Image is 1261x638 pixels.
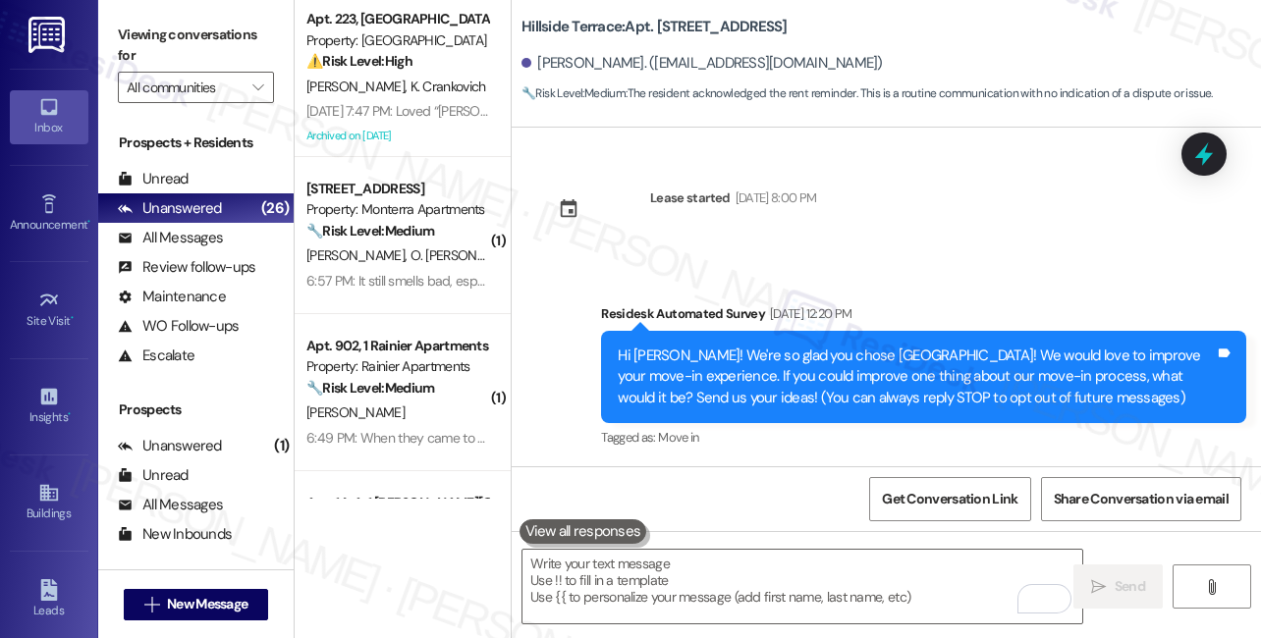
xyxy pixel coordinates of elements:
button: Get Conversation Link [869,477,1030,521]
span: Send [1115,576,1145,597]
div: Property: Rainier Apartments [306,356,488,377]
span: [PERSON_NAME] [306,246,411,264]
span: : The resident acknowledged the rent reminder. This is a routine communication with no indication... [521,83,1213,104]
input: All communities [127,72,243,103]
span: • [71,311,74,325]
div: Maintenance [118,287,226,307]
div: [DATE] 7:47 PM: Loved “[PERSON_NAME] ([GEOGRAPHIC_DATA]): Thank you for the update! If you need a... [306,102,1229,120]
a: Leads [10,573,88,626]
i:  [1091,579,1106,595]
a: Buildings [10,476,88,529]
i:  [144,597,159,612]
div: Unread [118,169,189,189]
div: Review follow-ups [118,257,255,278]
div: Tagged as: [601,423,1246,452]
div: Archived on [DATE] [304,124,490,148]
div: [DATE] 8:00 PM [731,187,817,208]
a: Site Visit • [10,284,88,337]
span: [PERSON_NAME] [306,78,411,95]
span: • [87,215,90,229]
label: Viewing conversations for [118,20,274,72]
div: Property: Monterra Apartments [306,199,488,220]
div: Escalate [118,346,194,366]
div: 6:57 PM: It still smells bad, especially out the back window now. I'm concerned for the safety of... [306,272,915,290]
strong: 🔧 Risk Level: Medium [306,379,434,397]
button: New Message [124,589,269,620]
a: Inbox [10,90,88,143]
div: Residesk Automated Survey [601,303,1246,331]
div: New Inbounds [118,524,232,545]
span: Move in [658,429,698,446]
strong: 🔧 Risk Level: Medium [521,85,626,101]
div: [PERSON_NAME]. ([EMAIL_ADDRESS][DOMAIN_NAME]) [521,53,883,74]
div: Unread [118,465,189,486]
span: K. Crankovich [411,78,486,95]
textarea: To enrich screen reader interactions, please activate Accessibility in Grammarly extension settings [522,550,1082,623]
div: Hi [PERSON_NAME]! We're so glad you chose [GEOGRAPHIC_DATA]! We would love to improve your move-i... [618,346,1215,408]
div: Prospects + Residents [98,133,294,153]
span: • [68,407,71,421]
div: Unanswered [118,198,222,219]
span: Share Conversation via email [1054,489,1229,509]
i:  [1204,579,1219,595]
div: Lease started [650,187,731,208]
div: Apt. 223, [GEOGRAPHIC_DATA] [306,9,488,29]
div: [STREET_ADDRESS] [306,179,488,199]
button: Send [1073,564,1163,609]
strong: 🔧 Risk Level: Medium [306,222,434,239]
div: Apt. 14~A, 1 [PERSON_NAME][GEOGRAPHIC_DATA] (new) [306,493,488,513]
div: (26) [256,193,294,224]
div: [DATE] 12:20 PM [765,303,851,324]
button: Share Conversation via email [1041,477,1241,521]
a: Insights • [10,380,88,433]
div: All Messages [118,495,223,515]
i:  [252,80,263,95]
span: Get Conversation Link [882,489,1017,509]
strong: ⚠️ Risk Level: High [306,52,412,70]
img: ResiDesk Logo [28,17,69,53]
div: Property: [GEOGRAPHIC_DATA] [306,30,488,51]
div: Apt. 902, 1 Rainier Apartments [306,336,488,356]
span: New Message [167,594,247,614]
div: All Messages [118,228,223,248]
b: Hillside Terrace: Apt. [STREET_ADDRESS] [521,17,788,37]
div: Prospects [98,399,294,420]
div: Unanswered [118,436,222,456]
span: O. [PERSON_NAME] [411,246,524,264]
div: WO Follow-ups [118,316,239,337]
span: [PERSON_NAME] [306,403,405,421]
div: (1) [269,431,294,461]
